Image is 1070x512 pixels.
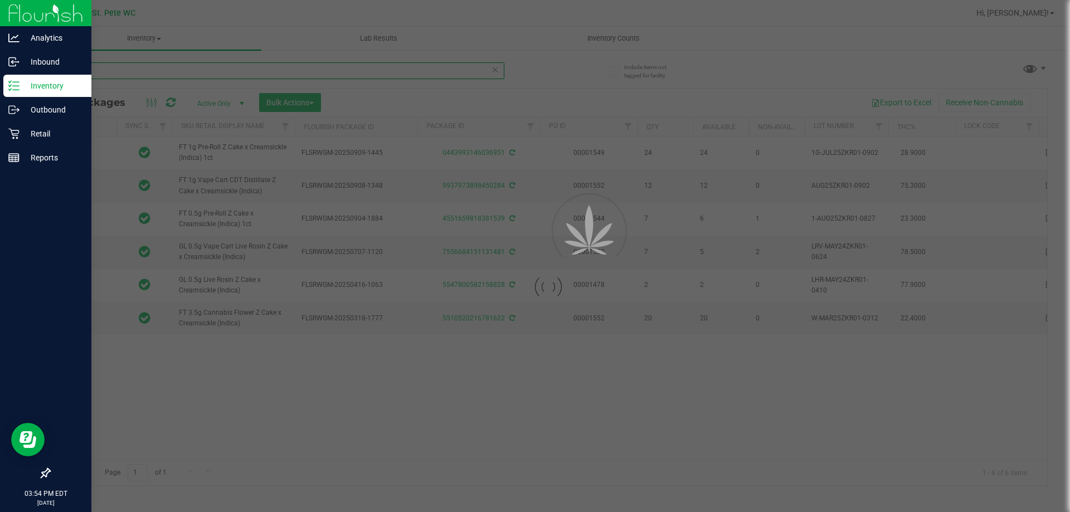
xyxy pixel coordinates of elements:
[8,152,20,163] inline-svg: Reports
[20,127,86,140] p: Retail
[5,489,86,499] p: 03:54 PM EDT
[20,79,86,92] p: Inventory
[8,56,20,67] inline-svg: Inbound
[20,55,86,69] p: Inbound
[8,128,20,139] inline-svg: Retail
[20,103,86,116] p: Outbound
[20,31,86,45] p: Analytics
[5,499,86,507] p: [DATE]
[8,32,20,43] inline-svg: Analytics
[8,80,20,91] inline-svg: Inventory
[20,151,86,164] p: Reports
[8,104,20,115] inline-svg: Outbound
[11,423,45,456] iframe: Resource center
